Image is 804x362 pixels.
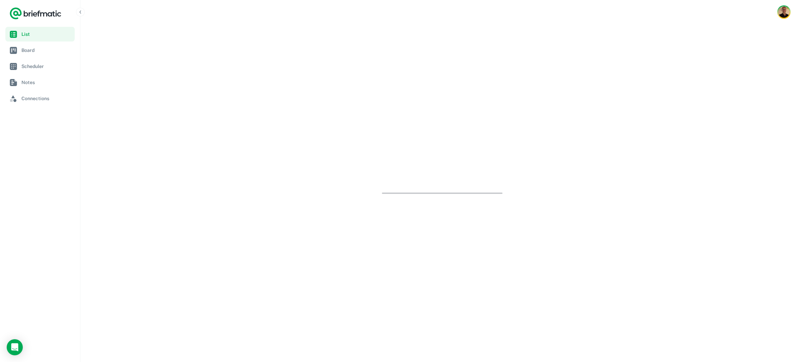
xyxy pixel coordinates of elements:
a: Notes [5,75,75,90]
span: Board [21,47,72,54]
a: List [5,27,75,42]
a: Board [5,43,75,58]
a: Connections [5,91,75,106]
span: Scheduler [21,63,72,70]
span: List [21,30,72,38]
button: Account button [777,5,791,19]
img: Mauricio Peirone [778,6,790,18]
div: Load Chat [7,339,23,355]
a: Logo [9,7,62,20]
span: Notes [21,79,72,86]
a: Scheduler [5,59,75,74]
span: Connections [21,95,72,102]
